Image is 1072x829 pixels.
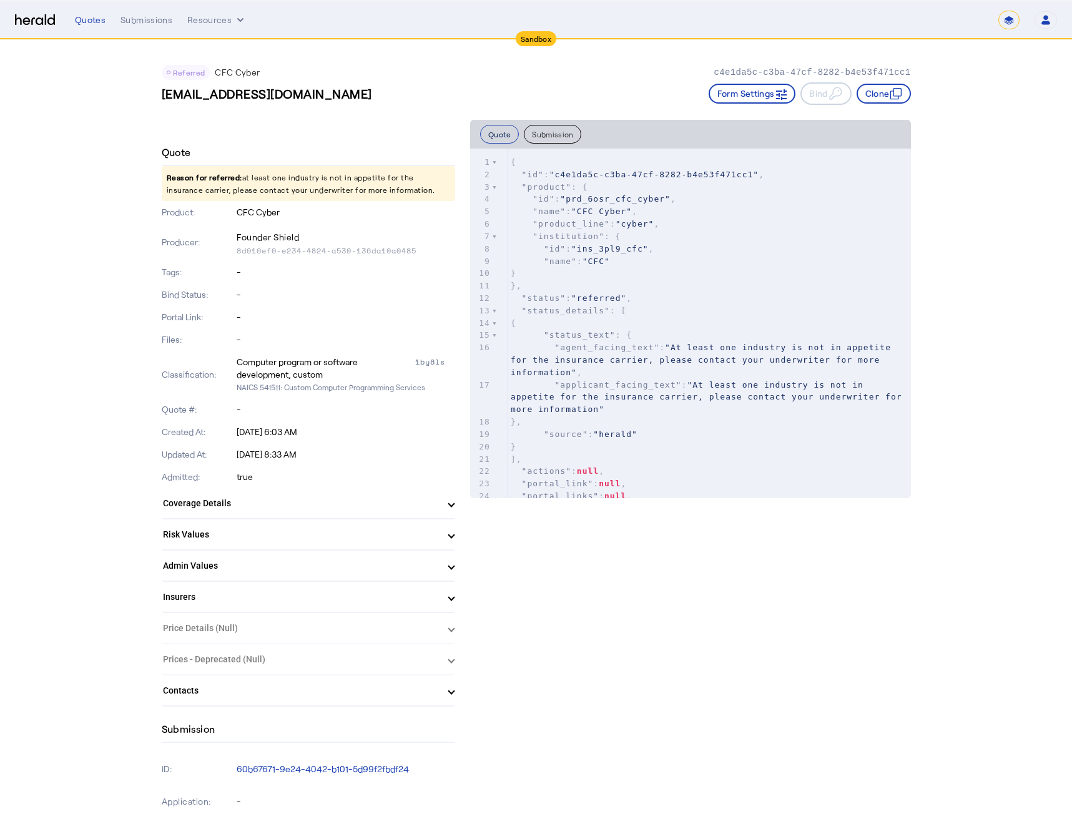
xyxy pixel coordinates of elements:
p: NAICS 541511: Custom Computer Programming Services [237,381,455,393]
p: Bind Status: [162,288,235,301]
span: } [511,268,516,278]
p: Files: [162,333,235,346]
div: 13 [470,305,492,317]
p: - [237,333,455,346]
span: : { [511,330,632,340]
span: : [511,429,637,439]
div: 18 [470,416,492,428]
span: "portal_links" [522,491,599,501]
div: 14 [470,317,492,330]
h4: Submission [162,722,215,737]
div: 4 [470,193,492,205]
div: 21 [470,453,492,466]
span: "agent_facing_text" [555,343,660,352]
p: Application: [162,793,235,810]
p: Admitted: [162,471,235,483]
p: - [237,311,455,323]
div: 15 [470,329,492,341]
span: "referred" [571,293,626,303]
span: "institution" [533,232,604,241]
span: "source" [544,429,588,439]
p: [DATE] 8:33 AM [237,448,455,461]
span: "name" [544,257,577,266]
span: : , [511,343,897,377]
p: c4e1da5c-c3ba-47cf-8282-b4e53f471cc1 [714,66,910,79]
div: 5 [470,205,492,218]
img: Herald Logo [15,14,55,26]
div: 16 [470,341,492,354]
span: "status_details" [522,306,610,315]
span: : [ [511,306,626,315]
span: "status" [522,293,566,303]
span: null [599,479,621,488]
p: - [237,795,455,808]
span: "name" [533,207,566,216]
span: : , [511,244,654,253]
span: } [511,442,516,451]
button: Bind [800,82,851,105]
span: }, [511,417,522,426]
mat-panel-title: Insurers [163,591,439,604]
p: Product: [162,206,235,218]
span: "At least one industry is not in appetite for the insurance carrier, please contact your underwri... [511,343,897,377]
p: Portal Link: [162,311,235,323]
p: Updated At: [162,448,235,461]
p: 60b67671-9e24-4042-b101-5d99f2fbdf24 [237,763,455,775]
p: CFC Cyber [237,206,455,218]
div: Computer program or software development, custom [237,356,413,381]
span: : , [511,293,632,303]
p: Classification: [162,368,235,381]
span: : , [511,170,764,179]
span: "applicant_facing_text" [555,380,682,390]
div: 6 [470,218,492,230]
span: "herald" [593,429,637,439]
span: { [511,318,516,328]
span: : [511,380,908,414]
span: : [511,257,610,266]
p: - [237,288,455,301]
div: 23 [470,478,492,490]
span: "CFC Cyber" [571,207,632,216]
div: Quotes [75,14,106,26]
span: "product_line" [533,219,610,228]
div: 19 [470,428,492,441]
p: - [237,403,455,416]
span: Referred [173,68,205,77]
p: Created At: [162,426,235,438]
div: 7 [470,230,492,243]
span: null [604,491,626,501]
span: ], [511,454,522,464]
span: "portal_link" [522,479,594,488]
span: Reason for referred: [167,173,242,182]
div: 20 [470,441,492,453]
mat-panel-title: Risk Values [163,528,439,541]
div: 10 [470,267,492,280]
mat-panel-title: Coverage Details [163,497,439,510]
div: 8 [470,243,492,255]
p: Quote #: [162,403,235,416]
div: 12 [470,292,492,305]
p: at least one industry is not in appetite for the insurance carrier, please contact your underwrit... [162,166,455,201]
div: Submissions [120,14,172,26]
button: Quote [480,125,519,144]
span: null [577,466,599,476]
button: Clone [857,84,911,104]
span: : , [511,479,626,488]
div: 24 [470,490,492,503]
span: "id" [544,244,566,253]
span: "prd_6osr_cfc_cyber" [560,194,671,204]
div: 1 [470,156,492,169]
button: Submission [524,125,581,144]
mat-expansion-panel-header: Risk Values [162,519,455,549]
div: 11 [470,280,492,292]
span: : , [511,491,632,501]
div: 1by8ls [415,356,455,381]
p: CFC Cyber [215,66,260,79]
div: 3 [470,181,492,194]
button: Form Settings [709,84,796,104]
span: "status_text" [544,330,616,340]
span: "At least one industry is not in appetite for the insurance carrier, please contact your underwri... [511,380,908,414]
span: "actions" [522,466,571,476]
span: "cyber" [616,219,654,228]
span: : , [511,194,676,204]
